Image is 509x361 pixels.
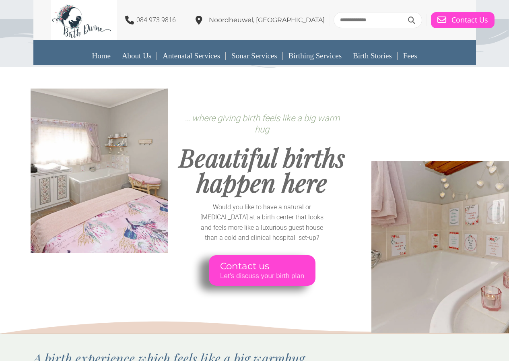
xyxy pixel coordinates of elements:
[86,47,116,65] a: Home
[209,255,315,286] a: Contact us Let's discuss your birth plan
[195,202,329,243] p: Would you like to have a natural or [MEDICAL_DATA] at a birth center that looks and feels more li...
[220,261,304,272] span: Contact us
[398,47,423,65] a: Fees
[347,47,398,65] a: Birth Stories
[184,115,340,134] span: .
[179,140,345,199] span: Beautiful births happen here
[220,272,304,280] span: Let's discuss your birth plan
[157,47,226,65] a: Antenatal Services
[186,113,340,134] span: .. where giving birth feels like a big warm hug
[431,12,495,28] a: Contact Us
[226,47,282,65] a: Sonar Services
[283,47,347,65] a: Birthing Services
[451,16,488,25] span: Contact Us
[136,15,176,25] p: 084 973 9816
[116,47,157,65] a: About Us
[209,16,325,24] span: Noordheuwel, [GEOGRAPHIC_DATA]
